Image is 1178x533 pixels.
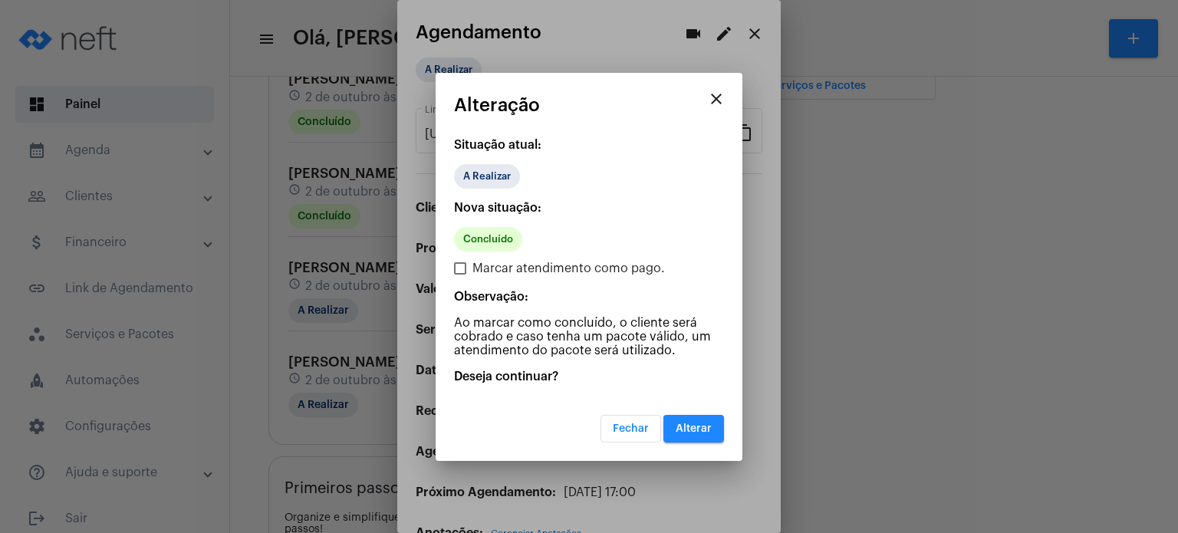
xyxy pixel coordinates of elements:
span: Alteração [454,95,540,115]
mat-chip: Concluído [454,227,522,252]
span: Fechar [613,423,649,434]
p: Observação: [454,290,724,304]
button: Alterar [663,415,724,443]
mat-icon: close [707,90,726,108]
span: Marcar atendimento como pago. [472,259,665,278]
button: Fechar [601,415,661,443]
p: Nova situação: [454,201,724,215]
p: Deseja continuar? [454,370,724,383]
p: Ao marcar como concluído, o cliente será cobrado e caso tenha um pacote válido, um atendimento do... [454,316,724,357]
p: Situação atual: [454,138,724,152]
mat-chip: A Realizar [454,164,520,189]
span: Alterar [676,423,712,434]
